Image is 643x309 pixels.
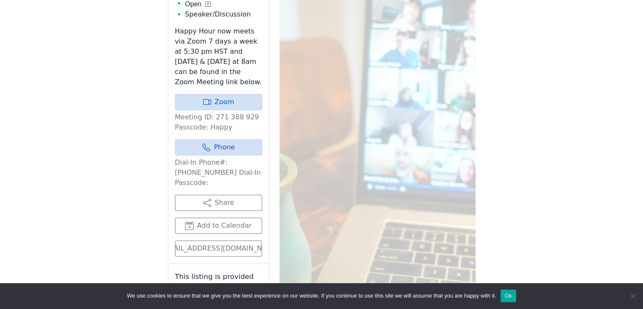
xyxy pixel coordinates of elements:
[175,139,262,155] a: Phone
[175,270,262,295] small: This listing is provided by:
[501,290,516,302] button: Ok
[175,157,262,188] p: Dial-In Phone#: [PHONE_NUMBER] Dial-In Passcode:
[175,112,262,132] p: Meeting ID: 271 388 929 Passcode: Happy
[175,218,262,234] button: Add to Calendar
[185,9,262,19] li: Speaker/Discussion
[175,26,262,87] p: Happy Hour now meets via Zoom 7 days a week at 5:30 pm HST and [DATE] & [DATE] at 8am can be foun...
[127,292,496,300] span: We use cookies to ensure that we give you the best experience on our website. If you continue to ...
[175,195,262,211] button: Share
[628,292,637,300] span: No
[175,94,262,110] a: Zoom
[175,240,262,257] a: [EMAIL_ADDRESS][DOMAIN_NAME]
